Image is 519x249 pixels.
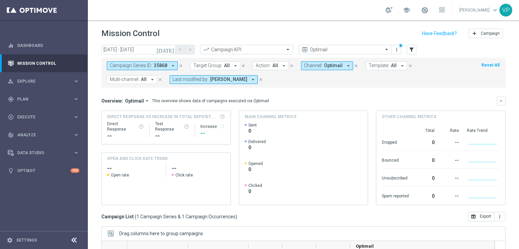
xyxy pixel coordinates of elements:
[157,76,163,83] button: close
[382,190,409,201] div: Spam reported
[417,128,435,133] div: Total
[304,63,322,68] span: Channel:
[16,238,37,242] a: Settings
[399,63,405,69] i: arrow_drop_down
[152,98,269,104] div: This overview shows data of campaigns executed via Optimail
[156,47,175,53] i: [DATE]
[220,124,225,129] i: refresh
[155,132,189,140] div: --
[8,43,14,49] i: equalizer
[111,172,129,178] span: Open rate
[8,36,79,54] div: Dashboard
[301,46,308,53] i: preview
[258,76,264,83] button: close
[137,214,236,220] span: 1 Campaign Series & 1 Campaign Occurrences
[101,45,176,54] input: Select date range
[471,214,476,219] i: open_in_browser
[248,139,266,144] span: Delivered
[107,61,178,70] button: Campaign Series ID: 35868 arrow_drop_down
[248,144,266,150] span: 0
[7,96,80,102] div: gps_fixed Plan keyboard_arrow_right
[403,6,410,14] span: school
[248,166,263,172] span: 0
[123,98,152,104] button: Optimail arrow_drop_down
[382,136,409,147] div: Dropped
[73,149,79,156] i: keyboard_arrow_right
[443,154,459,165] div: --
[144,98,150,104] i: arrow_drop_down
[188,47,192,52] i: arrow_forward
[7,150,80,156] button: Data Studio keyboard_arrow_right
[248,183,262,188] span: Clicked
[175,172,193,178] span: Click rate
[8,114,73,120] div: Execute
[7,168,80,173] div: lightbulb Optibot +10
[236,214,237,220] span: )
[200,45,293,54] ng-select: Campaign KPI
[281,63,287,69] i: arrow_drop_down
[17,151,73,155] span: Data Studio
[73,114,79,120] i: keyboard_arrow_right
[7,132,80,138] div: track_changes Analyze keyboard_arrow_right
[185,45,195,54] button: arrow_forward
[398,43,403,48] div: There are unsaved changes
[8,132,73,138] div: Analyze
[8,132,14,138] i: track_changes
[382,154,409,165] div: Bounced
[7,61,80,66] button: Mission Control
[494,212,505,221] button: more_vert
[73,78,79,84] i: keyboard_arrow_right
[119,231,203,236] span: Drag columns here to group campaigns
[200,124,225,129] div: Increase
[369,63,389,68] span: Template:
[382,114,436,120] h4: Other channel metrics
[491,6,499,14] span: keyboard_arrow_down
[481,31,500,36] span: Campaign
[158,77,163,82] i: close
[240,62,246,70] button: close
[176,45,185,54] button: arrow_back
[17,133,73,137] span: Analyze
[7,114,80,120] button: play_circle_outline Execute keyboard_arrow_right
[101,214,237,220] h3: Campaign List
[468,212,494,221] button: open_in_browser Export
[8,78,73,84] div: Explore
[499,99,503,103] i: keyboard_arrow_down
[178,63,183,68] i: close
[172,164,225,172] h2: --
[149,77,155,83] i: arrow_drop_down
[241,63,246,68] i: close
[210,77,247,82] span: [PERSON_NAME]
[472,31,477,36] i: add
[232,63,239,69] i: arrow_drop_down
[73,132,79,138] i: keyboard_arrow_right
[155,121,189,132] div: Test Response
[155,45,176,55] button: [DATE]
[17,79,73,83] span: Explore
[107,132,144,140] div: --
[408,63,413,68] i: close
[256,63,271,68] span: Action:
[8,114,14,120] i: play_circle_outline
[125,98,144,104] span: Optimail
[354,63,359,68] i: close
[107,164,160,172] h2: --
[193,63,222,68] span: Target Group:
[154,63,167,68] span: 35868
[407,62,413,70] button: close
[8,96,14,102] i: gps_fixed
[8,54,79,72] div: Mission Control
[407,45,416,54] button: filter_alt
[110,63,152,68] span: Campaign Series ID:
[394,47,399,52] i: more_vert
[324,63,343,68] span: Optimail
[258,77,263,82] i: close
[170,75,258,84] button: Last modified by: [PERSON_NAME] arrow_drop_down
[417,136,435,147] div: 0
[443,190,459,201] div: --
[224,63,230,68] span: All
